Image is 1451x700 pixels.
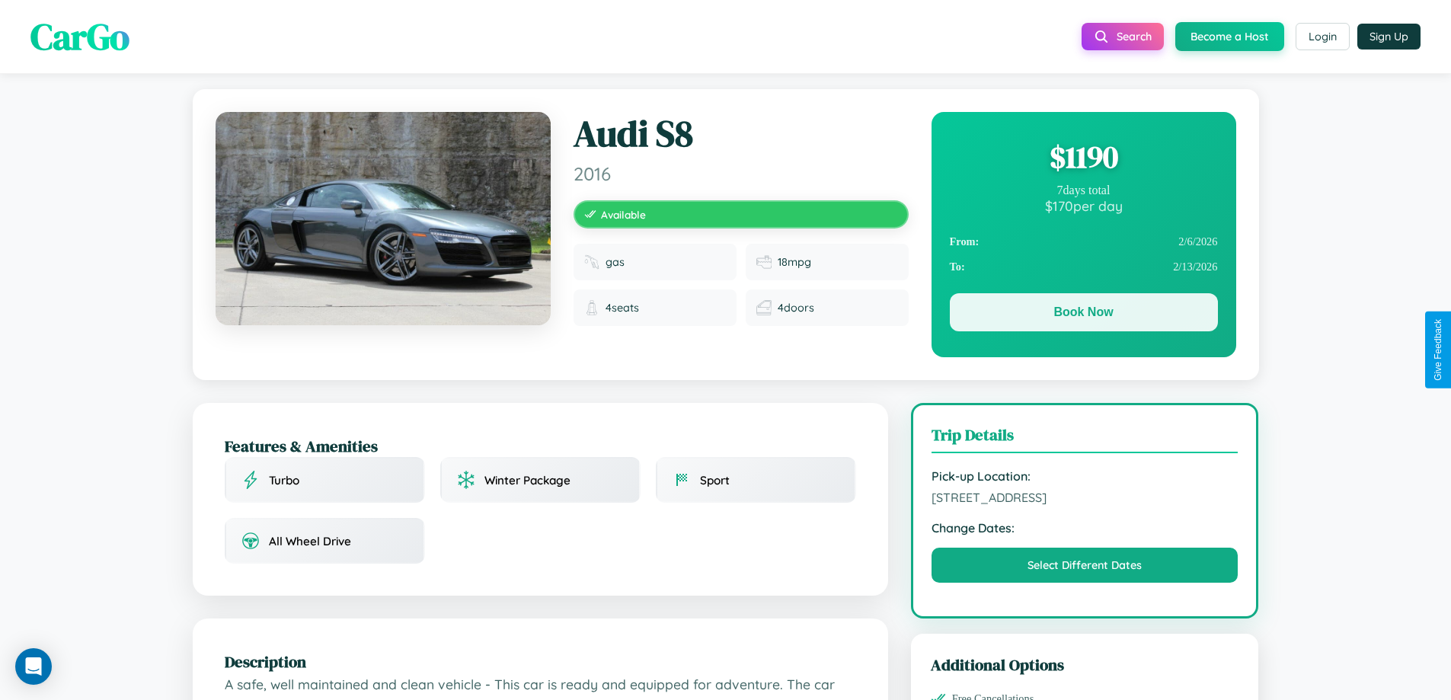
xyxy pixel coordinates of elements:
img: Doors [756,300,772,315]
h2: Description [225,650,856,673]
button: Select Different Dates [932,548,1238,583]
div: Give Feedback [1433,319,1443,381]
img: Fuel efficiency [756,254,772,270]
span: 18 mpg [778,255,811,269]
span: 2016 [574,162,909,185]
div: $ 170 per day [950,197,1218,214]
img: Fuel type [584,254,599,270]
div: 2 / 6 / 2026 [950,229,1218,254]
h2: Features & Amenities [225,435,856,457]
h3: Trip Details [932,424,1238,453]
div: $ 1190 [950,136,1218,177]
button: Login [1296,23,1350,50]
div: 7 days total [950,184,1218,197]
span: 4 seats [606,301,639,315]
h3: Additional Options [931,654,1239,676]
div: 2 / 13 / 2026 [950,254,1218,280]
strong: To: [950,261,965,273]
button: Become a Host [1175,22,1284,51]
strong: From: [950,235,980,248]
span: gas [606,255,625,269]
span: Sport [700,473,730,487]
span: Search [1117,30,1152,43]
span: 4 doors [778,301,814,315]
strong: Change Dates: [932,520,1238,535]
img: Seats [584,300,599,315]
img: Audi S8 2016 [216,112,551,325]
span: All Wheel Drive [269,534,351,548]
div: Open Intercom Messenger [15,648,52,685]
button: Sign Up [1357,24,1421,50]
span: CarGo [30,11,129,62]
span: [STREET_ADDRESS] [932,490,1238,505]
span: Available [601,208,646,221]
span: Winter Package [484,473,570,487]
button: Book Now [950,293,1218,331]
span: Turbo [269,473,299,487]
h1: Audi S8 [574,112,909,156]
button: Search [1082,23,1164,50]
strong: Pick-up Location: [932,468,1238,484]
